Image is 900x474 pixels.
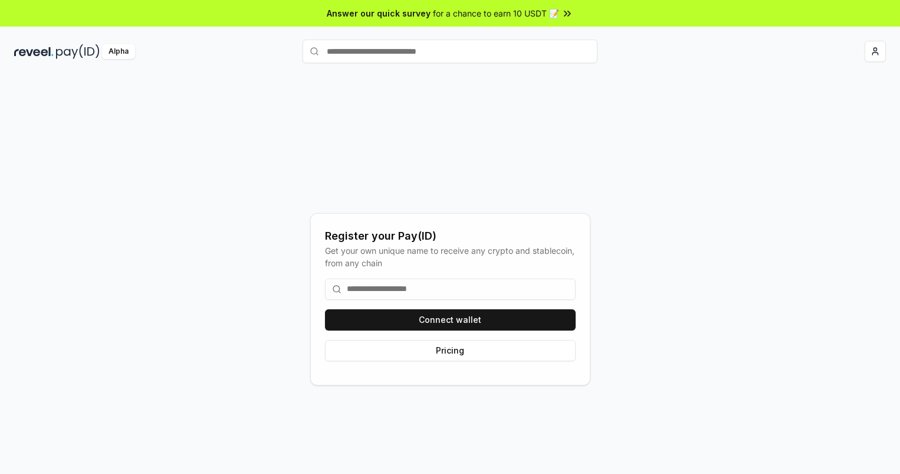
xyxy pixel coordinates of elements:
button: Connect wallet [325,309,576,331]
img: reveel_dark [14,44,54,59]
div: Register your Pay(ID) [325,228,576,244]
span: Answer our quick survey [327,7,431,19]
img: pay_id [56,44,100,59]
div: Alpha [102,44,135,59]
span: for a chance to earn 10 USDT 📝 [433,7,559,19]
div: Get your own unique name to receive any crypto and stablecoin, from any chain [325,244,576,269]
button: Pricing [325,340,576,361]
